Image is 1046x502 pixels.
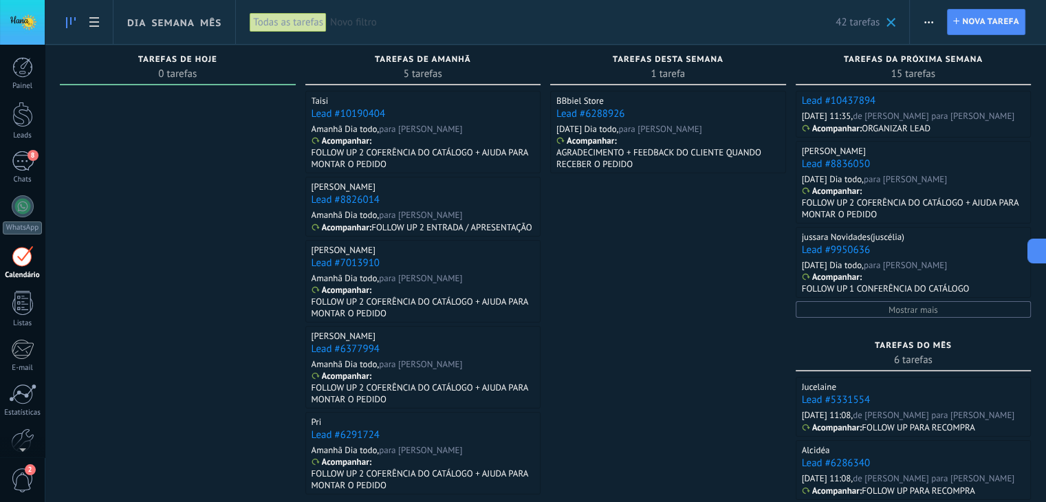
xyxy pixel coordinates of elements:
[557,67,779,80] span: 1 tarefa
[803,55,1025,67] div: Tarefas da próxima semana
[83,9,106,36] a: Lista de tarefas
[25,464,36,475] span: 2
[312,428,380,441] a: Lead #6291724
[322,285,369,296] p: Acompanhar
[379,272,462,284] div: para [PERSON_NAME]
[312,285,372,296] div: :
[322,371,369,382] p: Acompanhar
[379,209,462,221] div: para [PERSON_NAME]
[312,95,329,107] div: Taisi
[862,422,975,433] p: FOLLOW UP PARA RECOMPRA
[59,9,83,36] a: Quadro de tarefas
[962,10,1019,34] span: Nova tarefa
[556,95,604,107] div: BBbiel Store
[3,221,42,234] div: WhatsApp
[3,271,43,280] div: Calendário
[312,444,380,456] div: Amanhã Dia todo,
[556,146,778,170] p: AGRADECIMENTO + FEEDBACK DO CLIENTE QUANDO RECEBER O PEDIDO
[312,358,380,370] div: Amanhã Dia todo,
[312,468,533,491] p: FOLLOW UP 2 COFERÊNCIA DO CATÁLOGO + AJUDA PARA MONTAR O PEDIDO
[312,67,534,80] span: 5 tarefas
[556,107,624,120] a: Lead #6288926
[802,485,862,496] div: :
[3,408,43,417] div: Estatísticas
[312,457,372,468] div: :
[322,135,369,146] p: Acompanhar
[802,157,870,171] a: Lead #8836050
[312,123,380,135] div: Amanhã Dia todo,
[312,342,380,356] a: Lead #6377994
[312,55,534,67] div: Tarefas de amanhã
[250,12,327,32] div: Todas as tarefas
[853,409,1014,421] div: de [PERSON_NAME] para [PERSON_NAME]
[618,123,701,135] div: para [PERSON_NAME]
[889,304,938,316] span: Mostrar mais
[853,110,1014,122] div: de [PERSON_NAME] para [PERSON_NAME]
[802,272,862,283] div: :
[803,341,1025,353] div: Tarefas do mês
[322,222,369,233] p: Acompanhar
[138,55,217,65] span: Tarefas de hoje
[802,110,853,122] div: [DATE] 11:35,
[802,393,870,406] a: Lead #5331554
[802,409,853,421] div: [DATE] 11:08,
[802,457,870,470] a: Lead #6286340
[802,422,862,433] div: :
[312,382,533,405] p: FOLLOW UP 2 COFERÊNCIA DO CATÁLOGO + AJUDA PARA MONTAR O PEDIDO
[802,197,1023,220] p: FOLLOW UP 2 COFERÊNCIA DO CATÁLOGO + AJUDA PARA MONTAR O PEDIDO
[28,150,39,161] span: 8
[379,123,462,135] div: para [PERSON_NAME]
[802,173,864,185] div: [DATE] Dia todo,
[3,82,43,91] div: Painel
[371,221,532,233] p: FOLLOW UP 2 ENTRADA / APRESENTAÇÃO
[853,472,1014,484] div: de [PERSON_NAME] para [PERSON_NAME]
[919,9,939,35] button: Mais
[67,67,289,80] span: 0 tarefas
[3,319,43,328] div: Listas
[613,55,723,65] span: Tarefas desta semana
[312,222,372,233] div: :
[875,341,952,351] span: Tarefas do mês
[802,231,904,243] div: jussara Novidades(juscélia)
[812,186,860,197] p: Acompanhar
[802,186,862,197] div: :
[3,175,43,184] div: Chats
[864,259,947,271] div: para [PERSON_NAME]
[379,358,462,370] div: para [PERSON_NAME]
[312,181,375,193] div: [PERSON_NAME]
[836,16,880,29] span: 42 tarefas
[312,135,372,146] div: :
[312,193,380,206] a: Lead #8826014
[312,257,380,270] a: Lead #7013910
[312,371,372,382] div: :
[567,135,614,146] p: Acompanhar
[802,94,876,107] a: Lead #10437894
[312,416,322,428] div: Pri
[844,55,983,65] span: Tarefas da próxima semana
[375,55,471,65] span: Tarefas de amanhã
[67,55,289,67] div: Tarefas de hoje
[3,131,43,140] div: Leads
[802,259,864,271] div: [DATE] Dia todo,
[556,135,617,146] div: :
[330,16,836,29] span: Novo filtro
[812,272,860,283] p: Acompanhar
[812,485,860,496] p: Acompanhar
[3,364,43,373] div: E-mail
[312,209,380,221] div: Amanhã Dia todo,
[803,67,1025,80] span: 15 tarefas
[862,485,975,496] p: FOLLOW UP PARA RECOMPRA
[803,353,1025,367] span: 6 tarefas
[312,146,533,170] p: FOLLOW UP 2 COFERÊNCIA DO CATÁLOGO + AJUDA PARA MONTAR O PEDIDO
[864,173,947,185] div: para [PERSON_NAME]
[802,283,970,294] p: FOLLOW UP 1 CONFERÊNCIA DO CATÁLOGO
[322,457,369,468] p: Acompanhar
[312,272,380,284] div: Amanhã Dia todo,
[802,472,853,484] div: [DATE] 11:08,
[802,381,836,393] div: Jucelaine
[862,122,930,134] p: ORGANIZAR LEAD
[812,123,860,134] p: Acompanhar
[312,244,375,256] div: [PERSON_NAME]
[312,330,375,342] div: [PERSON_NAME]
[379,444,462,456] div: para [PERSON_NAME]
